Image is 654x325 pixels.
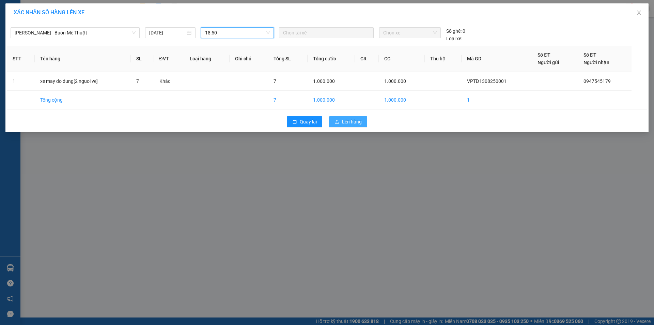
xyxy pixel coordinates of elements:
[308,46,355,72] th: Tổng cước
[538,52,550,58] span: Số ĐT
[313,78,335,84] span: 1.000.000
[334,119,339,125] span: upload
[131,46,154,72] th: SL
[205,28,270,38] span: 18:50
[287,116,322,127] button: rollbackQuay lại
[268,46,308,72] th: Tổng SL
[184,46,230,72] th: Loại hàng
[583,52,596,58] span: Số ĐT
[379,46,425,72] th: CC
[462,91,532,109] td: 1
[35,72,131,91] td: xe may do dung[2 nguoi ve]
[149,29,185,36] input: 13/08/2025
[379,91,425,109] td: 1.000.000
[14,9,84,16] span: XÁC NHẬN SỐ HÀNG LÊN XE
[7,46,35,72] th: STT
[230,46,268,72] th: Ghi chú
[308,91,355,109] td: 1.000.000
[538,60,559,65] span: Người gửi
[629,3,649,23] button: Close
[355,46,379,72] th: CR
[7,72,35,91] td: 1
[583,78,611,84] span: 0947545179
[467,78,507,84] span: VPTĐ1308250001
[384,78,406,84] span: 1.000.000
[268,91,308,109] td: 7
[154,72,185,91] td: Khác
[300,118,317,125] span: Quay lại
[342,118,362,125] span: Lên hàng
[154,46,185,72] th: ĐVT
[136,78,139,84] span: 7
[329,116,367,127] button: uploadLên hàng
[35,91,131,109] td: Tổng cộng
[35,46,131,72] th: Tên hàng
[446,27,462,35] span: Số ghế:
[292,119,297,125] span: rollback
[446,35,462,42] span: Loại xe:
[462,46,532,72] th: Mã GD
[425,46,462,72] th: Thu hộ
[446,27,465,35] div: 0
[383,28,436,38] span: Chọn xe
[274,78,276,84] span: 7
[636,10,642,15] span: close
[583,60,609,65] span: Người nhận
[15,28,136,38] span: Hồ Chí Minh - Buôn Mê Thuột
